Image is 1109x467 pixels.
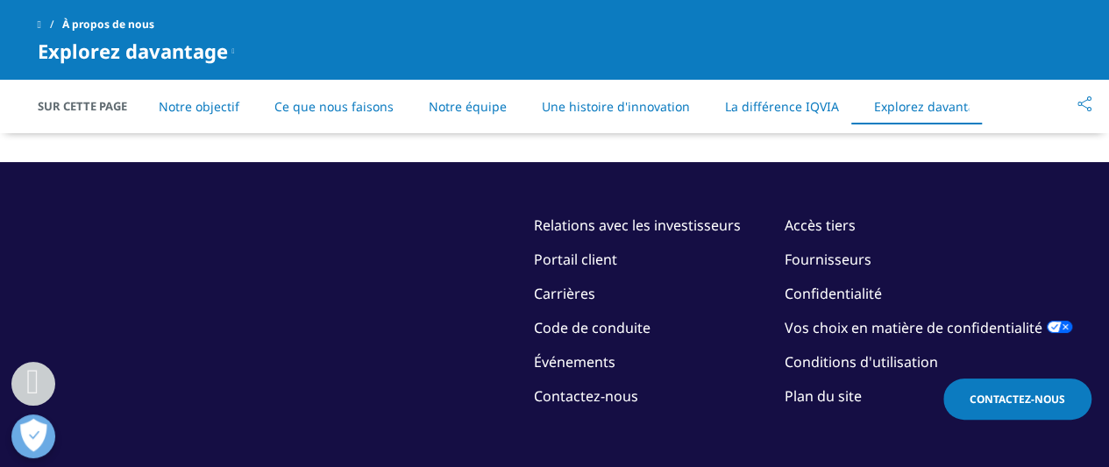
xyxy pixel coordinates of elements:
a: Conditions d'utilisation [785,352,938,371]
button: Ouvrir le centre de préférences [11,414,55,458]
a: Explorez davantage [874,98,990,115]
a: Confidentialité [785,284,882,303]
a: Relations avec les investisseurs [534,216,741,235]
a: Plan du site [785,386,862,406]
a: Contactez-nous [943,379,1091,420]
a: Contactez-nous [534,386,638,406]
a: Notre objectif [159,98,239,115]
a: Code de conduite [534,318,650,337]
a: Vos choix en matière de confidentialité [785,318,1072,337]
font: Contactez-nous [970,392,1065,407]
a: Notre équipe [429,98,507,115]
a: Carrières [534,284,595,303]
font: Sur cette page [38,98,127,114]
font: Explorez davantage [38,38,228,64]
a: Ce que nous faisons [274,98,394,115]
font: À propos de nous [62,17,154,32]
a: Événements [534,352,615,371]
a: Portail client [534,250,617,269]
a: Fournisseurs [785,250,871,269]
a: Une histoire d'innovation [542,98,690,115]
a: Accès tiers [785,216,856,235]
a: La différence IQVIA [725,98,839,115]
font: Vos choix en matière de confidentialité [785,318,1042,337]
